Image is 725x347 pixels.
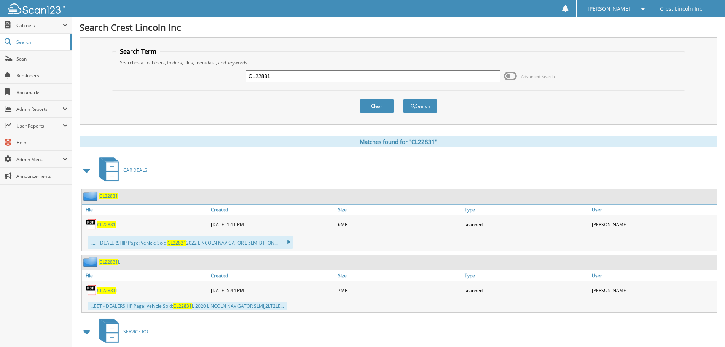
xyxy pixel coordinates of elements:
[463,270,590,281] a: Type
[590,283,717,298] div: [PERSON_NAME]
[336,270,463,281] a: Size
[209,217,336,232] div: [DATE] 1:11 PM
[16,139,68,146] span: Help
[86,219,97,230] img: PDF.png
[463,205,590,215] a: Type
[16,39,67,45] span: Search
[16,56,68,62] span: Scan
[16,156,62,163] span: Admin Menu
[82,205,209,215] a: File
[97,287,118,294] a: CL22831L
[16,72,68,79] span: Reminders
[590,205,717,215] a: User
[8,3,65,14] img: scan123-logo-white.svg
[173,303,192,309] span: CL22831
[463,283,590,298] div: scanned
[80,136,717,147] div: Matches found for "CL22831"
[360,99,394,113] button: Clear
[16,89,68,96] span: Bookmarks
[97,287,116,294] span: CL22831
[660,6,702,11] span: Crest Lincoln Inc
[99,259,120,265] a: CL22831L
[590,217,717,232] div: [PERSON_NAME]
[521,74,555,79] span: Advanced Search
[16,106,62,112] span: Admin Reports
[588,6,630,11] span: [PERSON_NAME]
[336,283,463,298] div: 7MB
[88,236,293,249] div: ..... - DEALERSHIP Page: Vehicle Sold: 2022 LINCOLN NAVIGATOR L 5LMJJ3TTON...
[83,257,99,267] img: folder2.png
[97,221,116,228] a: CL22831
[123,167,147,173] span: CAR DEALS
[590,270,717,281] a: User
[209,205,336,215] a: Created
[80,21,717,34] h1: Search Crest Lincoln Inc
[99,193,118,199] a: CL22831
[116,47,160,56] legend: Search Term
[123,328,148,335] span: SERVICE RO
[336,217,463,232] div: 6MB
[209,283,336,298] div: [DATE] 5:44 PM
[95,155,147,185] a: CAR DEALS
[83,191,99,201] img: folder2.png
[16,22,62,29] span: Cabinets
[167,240,186,246] span: CL22831
[95,317,148,347] a: SERVICE RO
[16,173,68,179] span: Announcements
[209,270,336,281] a: Created
[116,59,681,66] div: Searches all cabinets, folders, files, metadata, and keywords
[463,217,590,232] div: scanned
[82,270,209,281] a: File
[86,285,97,296] img: PDF.png
[336,205,463,215] a: Size
[99,259,118,265] span: CL22831
[88,302,287,310] div: ...EET - DEALERSHIP Page: Vehicle Sold: L 2020 LINCOLN NAVIGATOR SLMJJ2LT2LE...
[403,99,437,113] button: Search
[16,123,62,129] span: User Reports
